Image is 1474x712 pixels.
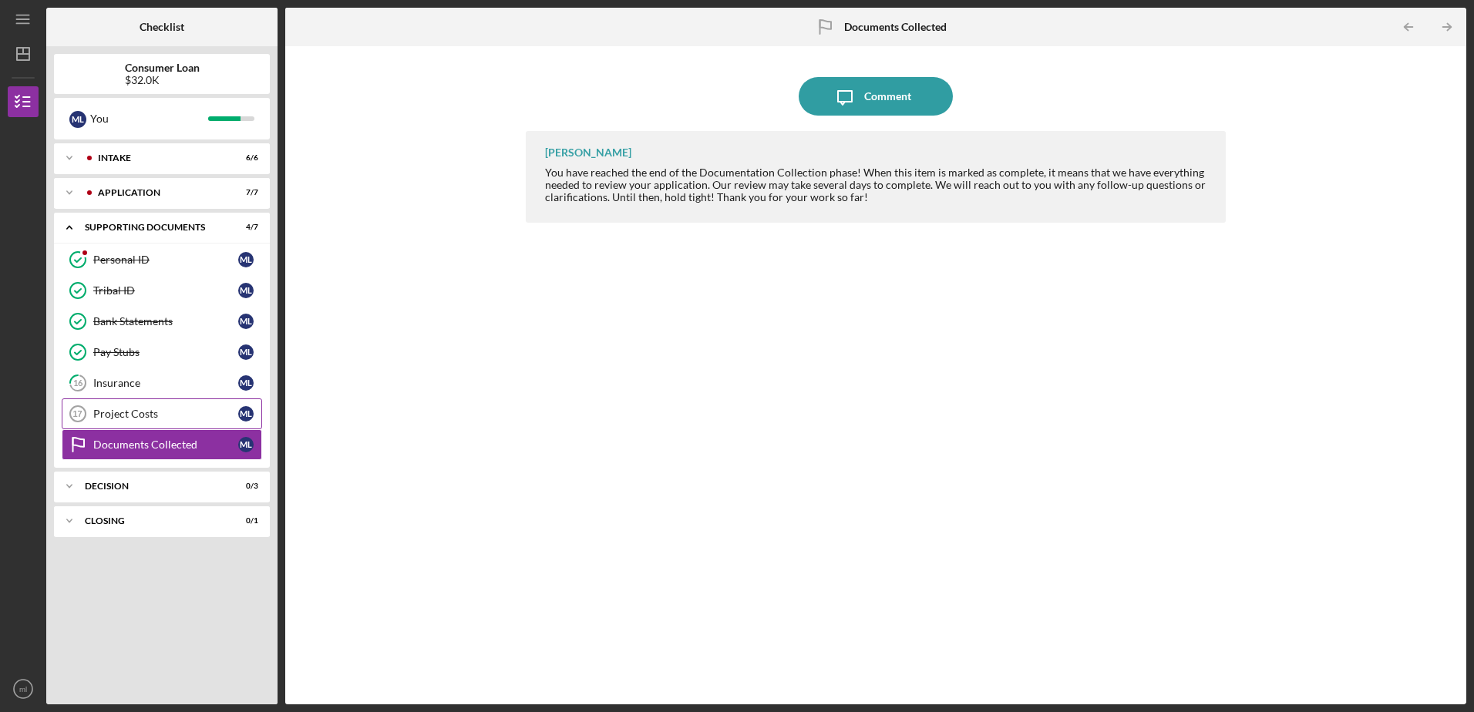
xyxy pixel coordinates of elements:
[93,408,238,420] div: Project Costs
[231,188,258,197] div: 7 / 7
[62,275,262,306] a: Tribal IDml
[72,409,82,418] tspan: 17
[8,673,39,704] button: ml
[62,398,262,429] a: 17Project Costsml
[238,283,254,298] div: m l
[238,437,254,452] div: m l
[73,378,83,388] tspan: 16
[62,337,262,368] a: Pay Stubsml
[125,62,200,74] b: Consumer Loan
[844,21,947,33] b: Documents Collected
[85,223,220,232] div: Supporting Documents
[69,111,86,128] div: m l
[62,244,262,275] a: Personal IDml
[238,375,254,391] div: m l
[238,344,254,360] div: m l
[90,106,208,132] div: You
[85,482,220,491] div: Decision
[231,153,258,163] div: 6 / 6
[238,314,254,329] div: m l
[93,377,238,389] div: Insurance
[93,315,238,327] div: Bank Statements
[545,166,1210,203] div: You have reached the end of the Documentation Collection phase! When this item is marked as compl...
[231,482,258,491] div: 0 / 3
[231,223,258,232] div: 4 / 7
[93,438,238,451] div: Documents Collected
[238,252,254,267] div: m l
[98,188,220,197] div: Application
[19,685,27,694] text: ml
[98,153,220,163] div: Intake
[864,77,911,116] div: Comment
[93,254,238,266] div: Personal ID
[238,406,254,421] div: m l
[62,429,262,460] a: Documents Collectedml
[140,21,184,33] b: Checklist
[799,77,953,116] button: Comment
[62,306,262,337] a: Bank Statementsml
[231,516,258,526] div: 0 / 1
[93,346,238,358] div: Pay Stubs
[93,284,238,297] div: Tribal ID
[125,74,200,86] div: $32.0K
[85,516,220,526] div: Closing
[62,368,262,398] a: 16Insuranceml
[545,146,631,159] div: [PERSON_NAME]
